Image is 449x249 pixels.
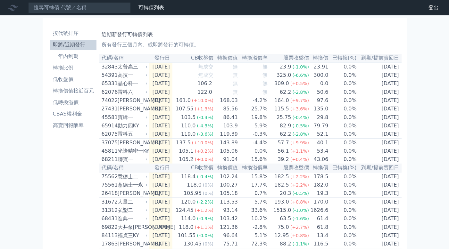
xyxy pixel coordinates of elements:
th: 已轉換(%) [328,164,357,172]
div: 雷科五 [118,130,146,138]
td: [DATE] [149,206,172,214]
td: [DATE] [149,214,172,223]
td: [DATE] [357,223,402,232]
td: [DATE] [149,231,172,240]
td: 29.8 [309,113,328,122]
td: 13.4 [309,231,328,240]
td: 116.5 [309,240,328,248]
td: [DATE] [149,189,172,198]
a: 低轉換溢價 [50,97,96,108]
span: (-0.4%) [197,174,213,179]
td: 103.42 [214,214,238,223]
div: 182.5 [273,181,290,189]
div: 54391 [102,71,116,79]
td: [DATE] [357,240,402,248]
div: 161.0 [175,97,192,104]
td: [DATE] [357,88,402,97]
td: 0.0% [328,139,357,147]
td: [DATE] [357,198,402,206]
td: [DATE] [149,198,172,206]
td: 121.36 [214,223,238,232]
td: 53.4 [309,147,328,155]
div: 福貞三KY [118,232,146,239]
a: 轉換比例 [50,63,96,73]
td: 43.06 [309,155,328,164]
span: (-0.0%) [197,233,213,238]
div: 聯寶一 [118,156,146,163]
td: [DATE] [149,223,172,232]
td: 50.6 [309,88,328,97]
div: 26418 [102,189,116,197]
td: 5.1% [238,231,268,240]
td: 100.27 [214,181,238,189]
span: (+0.2%) [195,149,213,154]
span: 無 [233,72,238,78]
span: (+0.8%) [290,233,309,238]
div: 124.45 [174,206,195,214]
span: (+0.8%) [290,199,309,205]
td: 75.71 [214,240,238,248]
li: 即將/近期發行 [50,41,96,49]
td: [DATE] [357,79,402,88]
td: 0.0% [328,105,357,113]
td: [DATE] [149,155,172,164]
th: 到期/提前賣回日 [357,164,402,172]
div: 101.55 [176,232,197,239]
span: (+1.1%) [195,225,213,230]
td: 0.0% [328,240,357,248]
div: 118.0 [178,223,195,231]
th: 代碼/名稱 [99,164,149,172]
div: 31672 [102,198,116,206]
td: [DATE] [357,113,402,122]
div: 137.5 [175,139,192,147]
span: (-0.5%) [292,191,309,196]
td: 85.56 [214,105,238,113]
td: 79.79 [309,122,328,130]
div: 110.0 [180,122,197,130]
td: 0.0% [328,206,357,214]
li: 低收盤價 [50,76,96,83]
div: 69822 [102,223,116,231]
div: 82.9 [279,122,293,130]
div: 動力四KY [118,122,146,130]
div: 23.9 [279,63,293,71]
div: [PERSON_NAME] [118,240,146,248]
li: 按代號排序 [50,29,96,37]
div: 107.55 [174,105,195,113]
td: 15.8% [238,172,268,181]
div: 105.95 [182,189,203,197]
th: 到期/提前賣回日 [357,54,402,62]
td: 25.7% [238,105,268,113]
div: 32843 [102,63,116,71]
div: 45581 [102,114,116,121]
td: 0.0% [328,88,357,97]
td: 0.0% [328,71,357,79]
span: (-0.5%) [292,123,309,128]
span: 無 [262,80,268,86]
td: 0.0% [328,189,357,198]
td: [DATE] [357,71,402,79]
span: (-3.6%) [197,132,213,137]
div: 17863 [102,240,116,248]
div: 25.75 [275,114,293,121]
div: 164.0 [273,97,290,104]
span: (+0.0%) [195,157,213,162]
td: 61.4 [309,214,328,223]
div: 寶緯一 [118,114,146,121]
div: 弘塑二 [118,206,146,214]
td: 0.0% [328,96,357,105]
td: 168.03 [214,96,238,105]
td: [DATE] [149,79,172,88]
td: 0.0% [328,62,357,71]
th: 轉換價 [309,164,328,172]
td: 178.5 [309,172,328,181]
div: 88.2 [279,240,293,248]
span: 無 [233,64,238,70]
div: 75562 [102,173,116,181]
td: [DATE] [149,240,172,248]
td: 72.3% [238,240,268,248]
div: 光隆精密一KY [118,147,146,155]
td: 0.0% [328,130,357,139]
div: 309.0 [273,80,290,87]
th: 股票收盤價 [268,164,309,172]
